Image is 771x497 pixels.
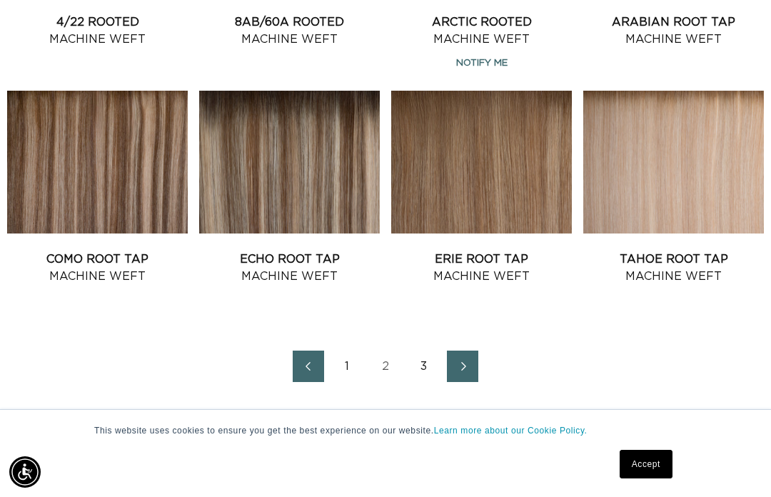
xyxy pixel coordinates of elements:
p: This website uses cookies to ensure you get the best experience on our website. [94,424,677,437]
a: Page 2 [370,351,401,382]
a: Erie Root Tap Machine Weft [391,251,572,285]
a: Echo Root Tap Machine Weft [199,251,380,285]
a: Previous page [293,351,324,382]
a: 8AB/60A Rooted Machine Weft [199,14,380,48]
a: Page 1 [331,351,363,382]
a: Arctic Rooted Machine Weft [391,14,572,48]
a: Learn more about our Cookie Policy. [434,426,588,436]
a: Como Root Tap Machine Weft [7,251,188,285]
a: 4/22 Rooted Machine Weft [7,14,188,48]
a: Page 3 [408,351,440,382]
a: Next page [447,351,478,382]
iframe: Chat Widget [700,428,771,497]
a: Accept [620,450,672,478]
div: Accessibility Menu [9,456,41,488]
nav: Pagination [7,351,764,382]
a: Arabian Root Tap Machine Weft [583,14,764,48]
a: Tahoe Root Tap Machine Weft [583,251,764,285]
